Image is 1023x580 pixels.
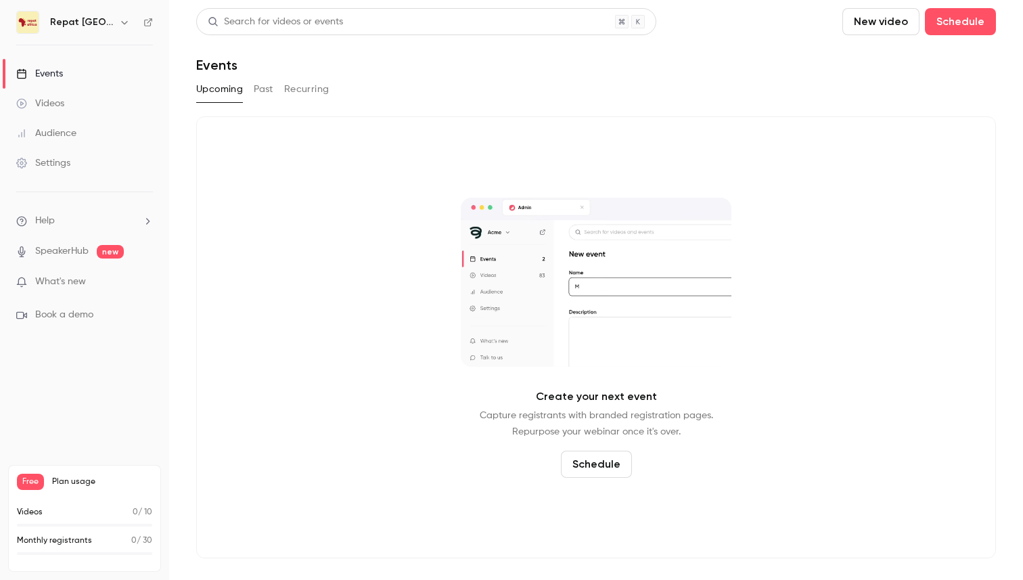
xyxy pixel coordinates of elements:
h1: Events [196,57,237,73]
div: Events [16,67,63,81]
span: What's new [35,275,86,289]
h6: Repat [GEOGRAPHIC_DATA] [50,16,114,29]
div: Search for videos or events [208,15,343,29]
span: Plan usage [52,476,152,487]
img: Repat Africa [17,12,39,33]
span: 0 [133,508,138,516]
span: 0 [131,537,137,545]
div: Videos [16,97,64,110]
p: Capture registrants with branded registration pages. Repurpose your webinar once it's over. [480,407,713,440]
span: Book a demo [35,308,93,322]
a: SpeakerHub [35,244,89,259]
span: Help [35,214,55,228]
p: / 10 [133,506,152,518]
button: Upcoming [196,79,243,100]
button: Past [254,79,273,100]
button: Schedule [561,451,632,478]
button: Recurring [284,79,329,100]
div: Audience [16,127,76,140]
p: / 30 [131,535,152,547]
span: Free [17,474,44,490]
p: Create your next event [536,388,657,405]
div: Settings [16,156,70,170]
p: Monthly registrants [17,535,92,547]
p: Videos [17,506,43,518]
button: New video [842,8,919,35]
iframe: Noticeable Trigger [137,276,153,288]
button: Schedule [925,8,996,35]
li: help-dropdown-opener [16,214,153,228]
span: new [97,245,124,259]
